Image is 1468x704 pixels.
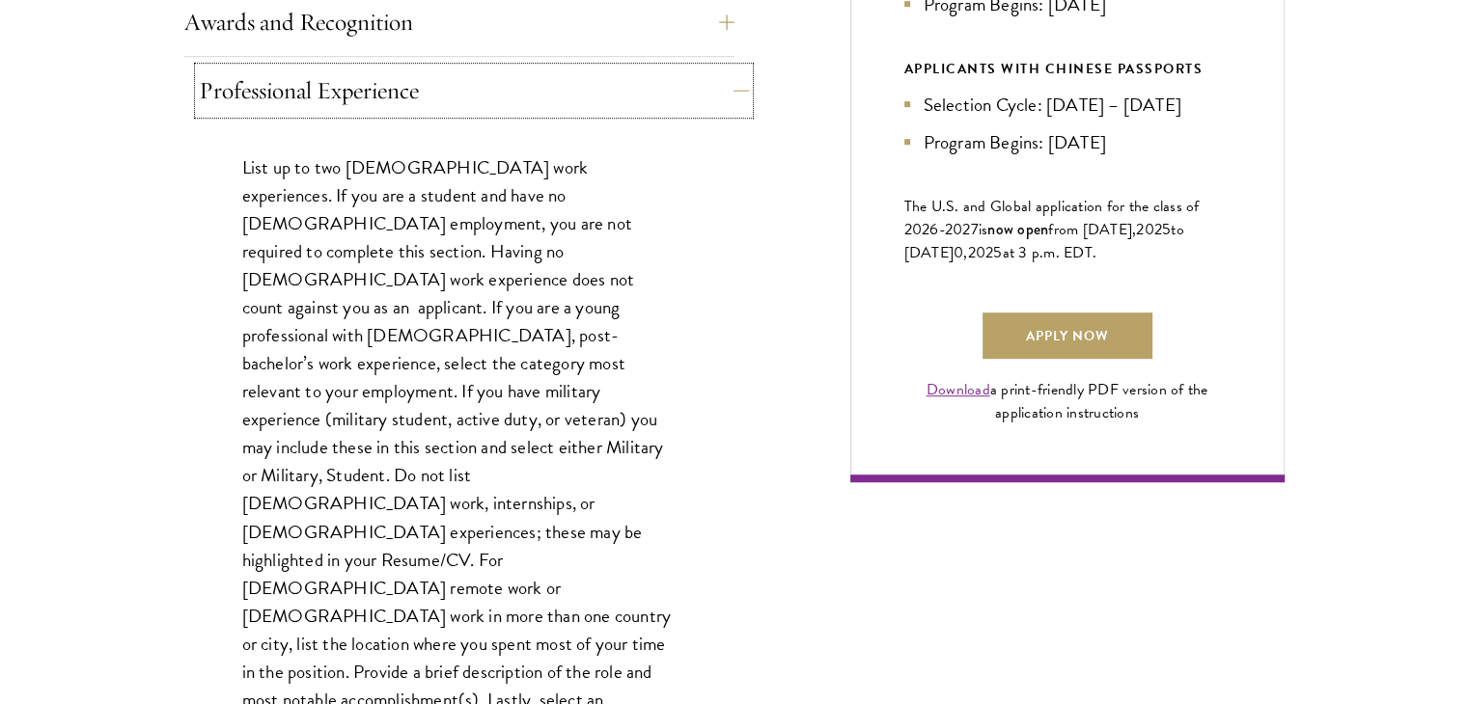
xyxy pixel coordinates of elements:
span: -202 [939,218,971,241]
span: at 3 p.m. EDT. [1003,241,1097,264]
span: from [DATE], [1048,218,1136,241]
li: Selection Cycle: [DATE] – [DATE] [904,91,1231,119]
span: now open [987,218,1048,240]
div: a print-friendly PDF version of the application instructions [904,378,1231,424]
span: is [979,218,988,241]
a: Apply Now [983,312,1152,359]
button: Professional Experience [199,68,749,114]
div: APPLICANTS WITH CHINESE PASSPORTS [904,57,1231,81]
span: 5 [993,241,1002,264]
span: to [DATE] [904,218,1184,264]
span: The U.S. and Global application for the class of 202 [904,195,1200,241]
span: 0 [954,241,963,264]
span: 202 [968,241,994,264]
span: 202 [1136,218,1162,241]
span: 5 [1162,218,1171,241]
span: 6 [929,218,938,241]
li: Program Begins: [DATE] [904,128,1231,156]
span: 7 [971,218,979,241]
span: , [963,241,967,264]
a: Download [927,378,990,401]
